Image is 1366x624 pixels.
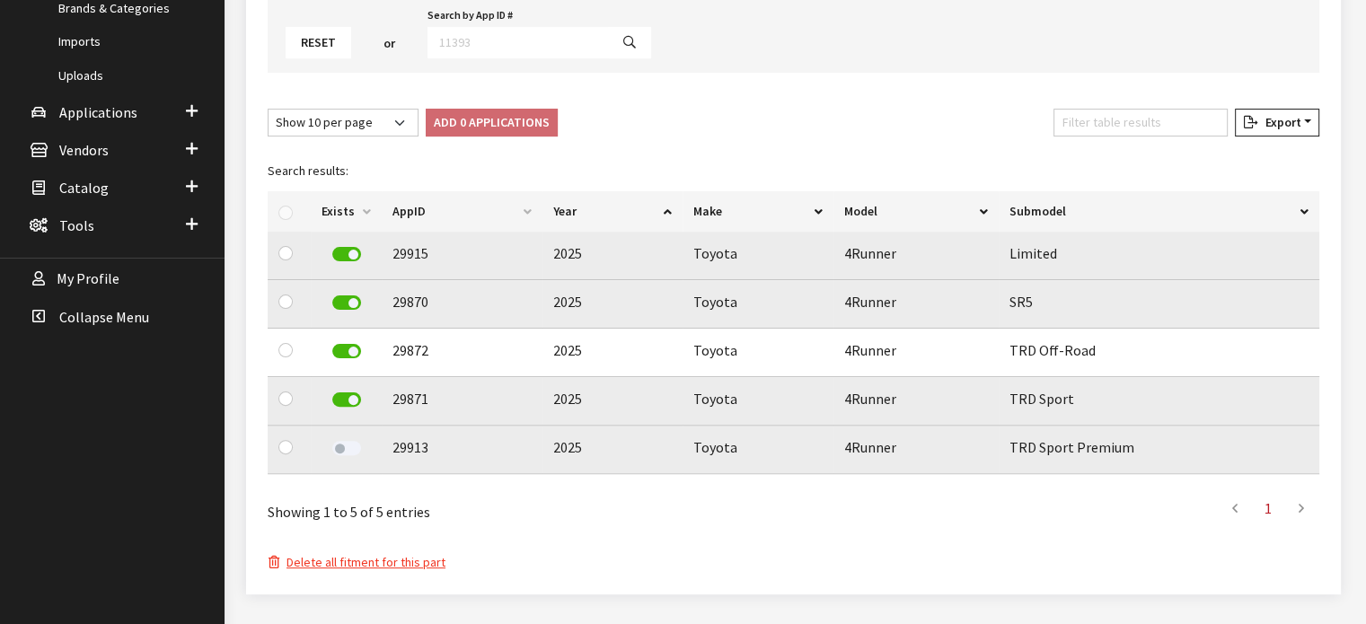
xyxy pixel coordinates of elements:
th: Exists: activate to sort column ascending [311,191,382,232]
td: TRD Sport Premium [999,426,1319,474]
td: 2025 [542,377,682,426]
span: My Profile [57,270,119,288]
td: 4Runner [833,232,999,280]
span: Vendors [59,141,109,159]
span: Collapse Menu [59,308,149,326]
th: AppID: activate to sort column ascending [382,191,542,232]
input: Filter table results [1053,109,1228,136]
span: Tools [59,216,94,234]
label: Add Application [332,441,361,455]
span: or [383,34,395,53]
td: 2025 [542,426,682,474]
td: TRD Off-Road [999,329,1319,377]
td: 2025 [542,329,682,377]
td: 29871 [382,377,542,426]
td: 29913 [382,426,542,474]
th: Submodel: activate to sort column ascending [999,191,1319,232]
button: Reset [286,27,351,58]
td: Toyota [683,329,833,377]
span: Catalog [59,179,109,197]
td: SR5 [999,280,1319,329]
caption: Search results: [268,151,1319,191]
th: Model: activate to sort column ascending [833,191,999,232]
td: 4Runner [833,377,999,426]
td: Toyota [683,232,833,280]
div: Showing 1 to 5 of 5 entries [268,488,693,523]
span: Applications [59,103,137,121]
td: 4Runner [833,329,999,377]
td: 29870 [382,280,542,329]
td: TRD Sport [999,377,1319,426]
td: 29915 [382,232,542,280]
td: 4Runner [833,426,999,474]
td: 4Runner [833,280,999,329]
label: Remove Application [332,392,361,407]
button: Export [1235,109,1319,136]
span: Export [1257,114,1300,130]
a: 1 [1252,490,1284,526]
td: Toyota [683,280,833,329]
td: 2025 [542,232,682,280]
td: Limited [999,232,1319,280]
td: 2025 [542,280,682,329]
label: Remove Application [332,344,361,358]
td: Toyota [683,426,833,474]
td: 29872 [382,329,542,377]
th: Make: activate to sort column ascending [683,191,833,232]
button: Delete all fitment for this part [268,552,446,573]
label: Search by App ID # [427,7,513,23]
td: Toyota [683,377,833,426]
input: 11393 [427,27,609,58]
th: Year: activate to sort column ascending [542,191,682,232]
label: Remove Application [332,247,361,261]
label: Remove Application [332,295,361,310]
